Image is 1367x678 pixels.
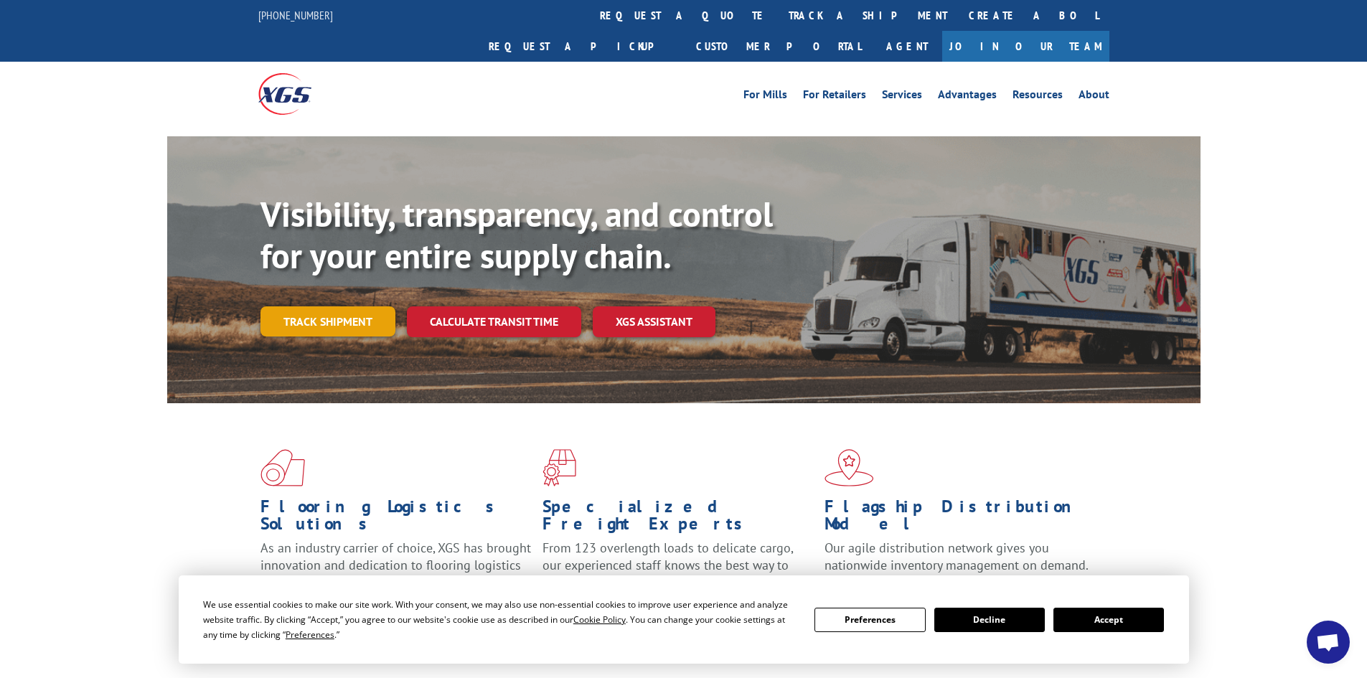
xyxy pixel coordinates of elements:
h1: Flooring Logistics Solutions [260,498,532,540]
h1: Specialized Freight Experts [542,498,814,540]
a: [PHONE_NUMBER] [258,8,333,22]
div: Cookie Consent Prompt [179,575,1189,664]
span: As an industry carrier of choice, XGS has brought innovation and dedication to flooring logistics... [260,540,531,590]
span: Our agile distribution network gives you nationwide inventory management on demand. [825,540,1089,573]
button: Accept [1053,608,1164,632]
h1: Flagship Distribution Model [825,498,1096,540]
a: About [1079,89,1109,105]
a: Resources [1013,89,1063,105]
a: Track shipment [260,306,395,336]
b: Visibility, transparency, and control for your entire supply chain. [260,192,773,278]
p: From 123 overlength loads to delicate cargo, our experienced staff knows the best way to move you... [542,540,814,603]
span: Cookie Policy [573,613,626,626]
button: Preferences [814,608,925,632]
a: For Retailers [803,89,866,105]
div: We use essential cookies to make our site work. With your consent, we may also use non-essential ... [203,597,797,642]
img: xgs-icon-total-supply-chain-intelligence-red [260,449,305,486]
a: For Mills [743,89,787,105]
a: Agent [872,31,942,62]
a: Services [882,89,922,105]
a: Calculate transit time [407,306,581,337]
a: Request a pickup [478,31,685,62]
a: XGS ASSISTANT [593,306,715,337]
div: Open chat [1307,621,1350,664]
img: xgs-icon-focused-on-flooring-red [542,449,576,486]
a: Advantages [938,89,997,105]
button: Decline [934,608,1045,632]
a: Join Our Team [942,31,1109,62]
a: Customer Portal [685,31,872,62]
img: xgs-icon-flagship-distribution-model-red [825,449,874,486]
span: Preferences [286,628,334,641]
